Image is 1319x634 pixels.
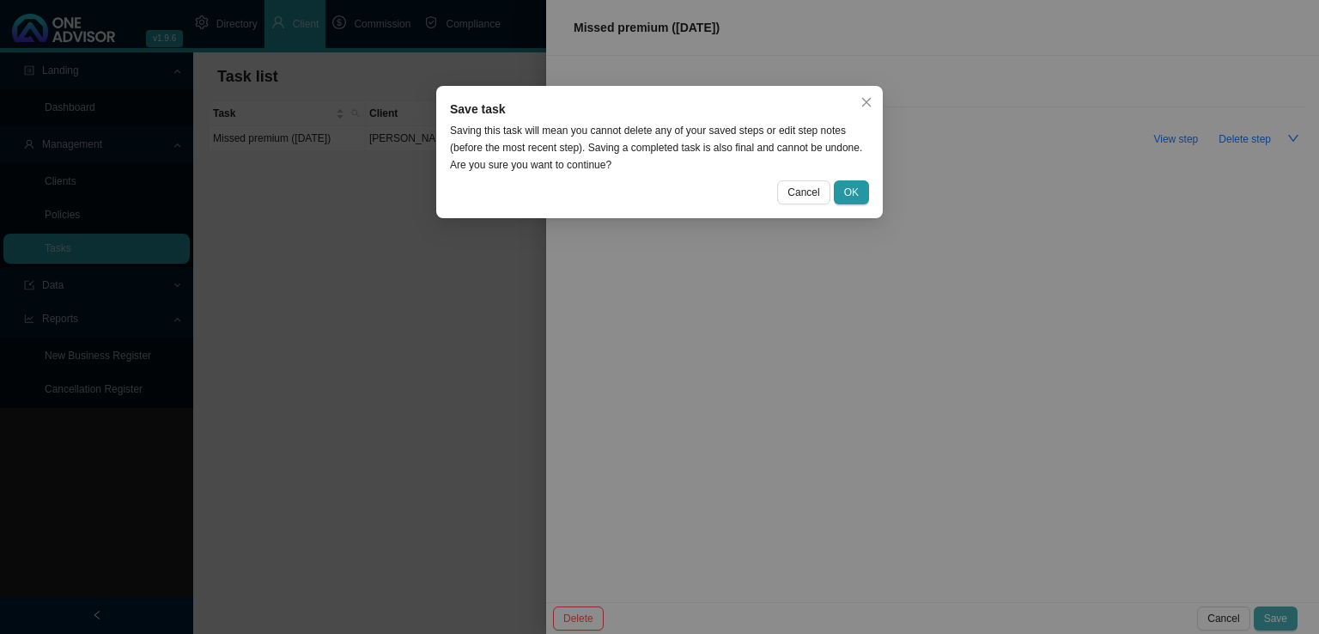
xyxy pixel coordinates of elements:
[450,100,869,119] div: Save task
[834,180,869,204] button: OK
[860,96,872,108] span: close
[777,180,830,204] button: Cancel
[787,184,819,201] span: Cancel
[854,90,878,114] button: Close
[844,184,859,201] span: OK
[450,122,869,174] div: Saving this task will mean you cannot delete any of your saved steps or edit step notes (before t...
